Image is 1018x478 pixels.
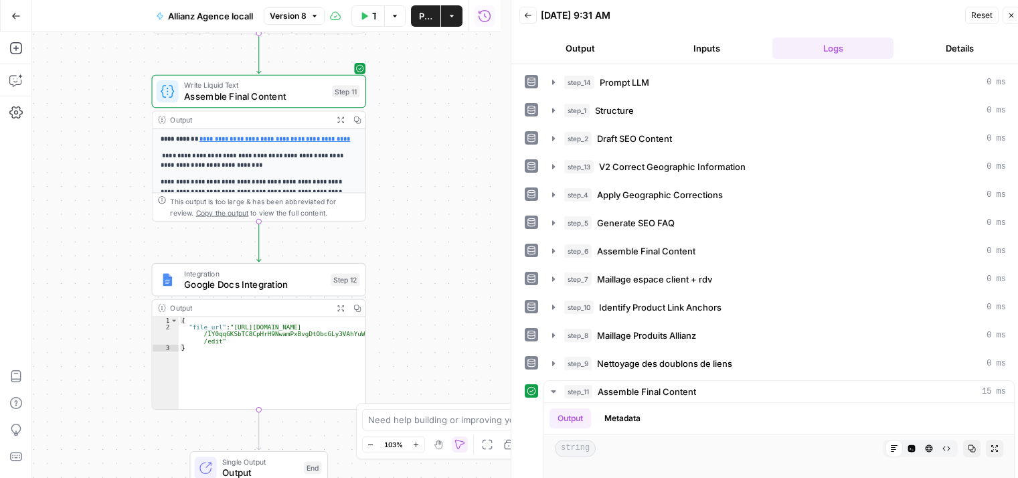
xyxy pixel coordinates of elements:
[564,160,594,173] span: step_13
[646,37,767,59] button: Inputs
[598,385,696,398] span: Assemble Final Content
[153,324,179,345] div: 2
[982,386,1006,398] span: 15 ms
[544,381,1014,402] button: 15 ms
[600,76,649,89] span: Prompt LLM
[595,104,634,117] span: Structure
[549,408,591,428] button: Output
[196,208,249,216] span: Copy the output
[564,188,592,202] span: step_4
[184,268,325,279] span: Integration
[564,216,592,230] span: step_5
[544,353,1014,374] button: 0 ms
[544,72,1014,93] button: 0 ms
[987,329,1006,341] span: 0 ms
[372,9,376,23] span: Test Data
[544,297,1014,318] button: 0 ms
[257,410,261,450] g: Edge from step_12 to end
[544,325,1014,346] button: 0 ms
[987,301,1006,313] span: 0 ms
[519,37,641,59] button: Output
[257,33,261,73] g: Edge from step_9 to step_11
[184,80,327,91] span: Write Liquid Text
[772,37,894,59] button: Logs
[564,132,592,145] span: step_2
[153,345,179,351] div: 3
[965,7,999,24] button: Reset
[564,385,592,398] span: step_11
[971,9,993,21] span: Reset
[987,104,1006,116] span: 0 ms
[597,357,732,370] span: Nettoyage des doublons de liens
[384,439,403,450] span: 103%
[148,5,261,27] button: Allianz Agence locall
[161,272,175,287] img: Instagram%20post%20-%201%201.png
[987,273,1006,285] span: 0 ms
[987,189,1006,201] span: 0 ms
[544,100,1014,121] button: 0 ms
[987,76,1006,88] span: 0 ms
[597,329,696,342] span: Maillage Produits Allianz
[184,89,327,103] span: Assemble Final Content
[170,317,177,324] span: Toggle code folding, rows 1 through 3
[597,272,712,286] span: Maillage espace client + rdv
[564,104,590,117] span: step_1
[564,357,592,370] span: step_9
[987,217,1006,229] span: 0 ms
[544,184,1014,206] button: 0 ms
[555,440,596,457] span: string
[332,85,359,98] div: Step 11
[987,133,1006,145] span: 0 ms
[152,263,366,410] div: IntegrationGoogle Docs IntegrationStep 12Output{ "file_url":"[URL][DOMAIN_NAME] /1Y0qqGKSbTC8CpHr...
[544,268,1014,290] button: 0 ms
[599,301,722,314] span: Identify Product Link Anchors
[544,156,1014,177] button: 0 ms
[596,408,649,428] button: Metadata
[564,272,592,286] span: step_7
[564,329,592,342] span: step_8
[153,317,179,324] div: 1
[270,10,307,22] span: Version 8
[264,7,325,25] button: Version 8
[257,221,261,261] g: Edge from step_11 to step_12
[544,240,1014,262] button: 0 ms
[564,301,594,314] span: step_10
[599,160,746,173] span: V2 Correct Geographic Information
[544,212,1014,234] button: 0 ms
[170,196,359,218] div: This output is too large & has been abbreviated for review. to view the full content.
[170,303,328,314] div: Output
[544,128,1014,149] button: 0 ms
[987,357,1006,370] span: 0 ms
[597,132,672,145] span: Draft SEO Content
[331,273,359,286] div: Step 12
[564,244,592,258] span: step_6
[170,114,328,126] div: Output
[222,456,299,467] span: Single Output
[597,188,723,202] span: Apply Geographic Corrections
[987,245,1006,257] span: 0 ms
[184,278,325,292] span: Google Docs Integration
[411,5,440,27] button: Publish
[987,161,1006,173] span: 0 ms
[168,9,253,23] span: Allianz Agence locall
[419,9,432,23] span: Publish
[597,216,675,230] span: Generate SEO FAQ
[564,76,594,89] span: step_14
[351,5,384,27] button: Test Data
[597,244,695,258] span: Assemble Final Content
[304,462,322,475] div: End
